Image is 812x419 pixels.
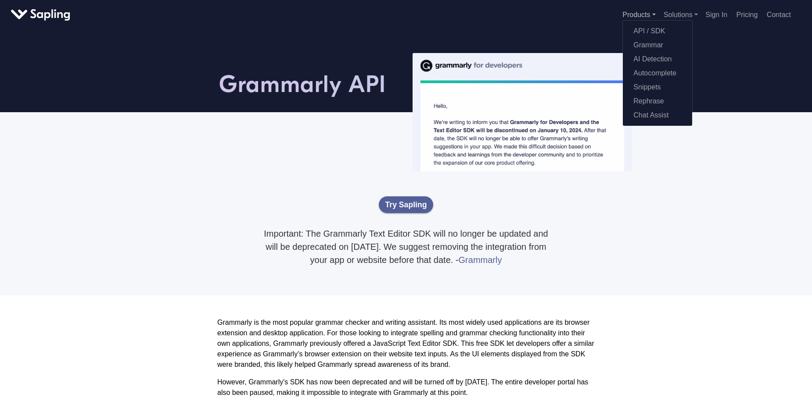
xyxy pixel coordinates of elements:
[459,255,502,265] a: Grammarly
[664,11,698,18] a: Solutions
[623,38,692,52] a: Grammar
[622,20,693,126] div: Products
[217,317,595,370] p: Grammarly is the most popular grammar checker and writing assistant. Its most widely used applica...
[702,7,731,22] a: Sign In
[379,196,434,213] a: Try Sapling
[219,43,386,99] h1: Grammarly API
[217,377,595,398] p: However, Grammarly's SDK has now been deprecated and will be turned off by [DATE]. The entire dev...
[623,24,692,38] a: API / SDK
[413,53,632,172] img: Grammarly SDK Deprecation Notice
[623,94,692,108] a: Rephrase
[763,7,794,22] a: Contact
[623,52,692,66] a: AI Detection
[623,66,692,80] a: Autocomplete
[257,227,555,266] p: Important: The Grammarly Text Editor SDK will no longer be updated and will be deprecated on [DAT...
[623,108,692,122] a: Chat Assist
[733,7,762,22] a: Pricing
[623,80,692,94] a: Snippets
[622,11,655,18] a: Products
